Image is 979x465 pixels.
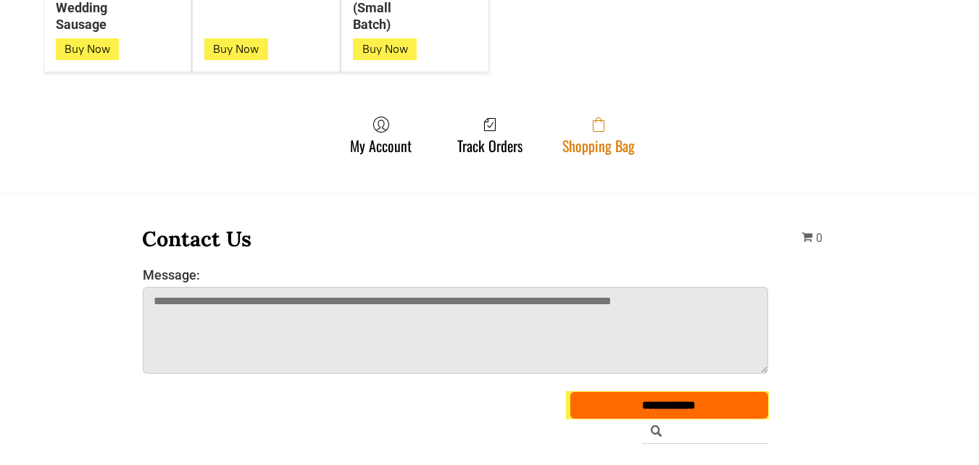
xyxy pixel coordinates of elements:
[450,116,530,154] a: Track Orders
[353,38,416,60] button: Buy Now
[343,116,419,154] a: My Account
[213,42,259,56] span: Buy Now
[64,42,110,56] span: Buy Now
[555,116,642,154] a: Shopping Bag
[362,42,408,56] span: Buy Now
[143,267,769,282] label: Message:
[816,231,822,245] span: 0
[56,38,119,60] button: Buy Now
[142,225,770,252] h3: Contact Us
[204,38,267,60] button: Buy Now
